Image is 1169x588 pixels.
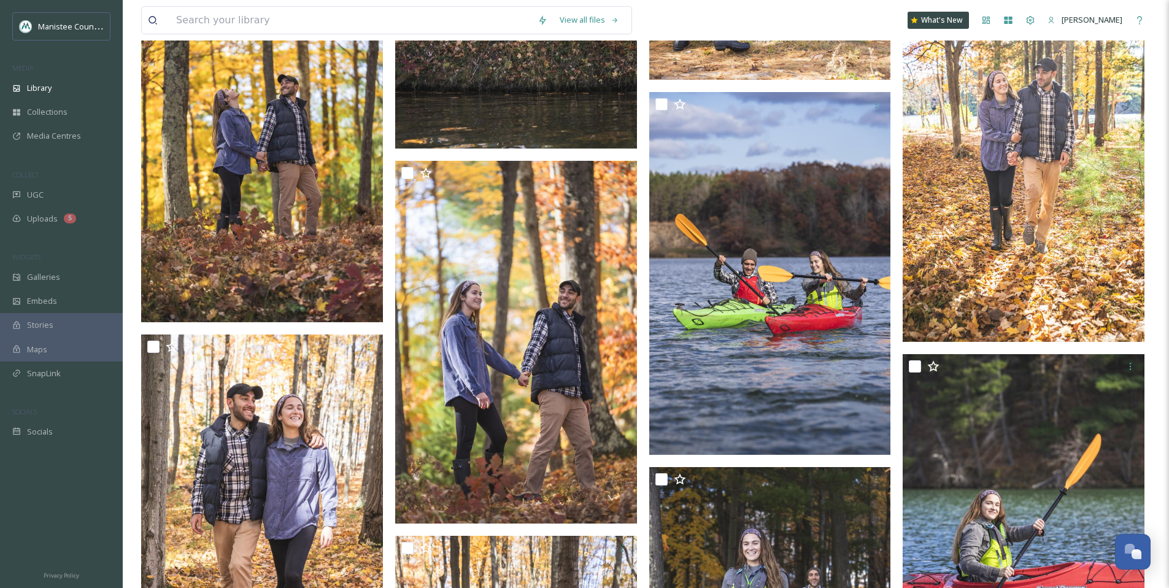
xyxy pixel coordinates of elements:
[170,7,531,34] input: Search your library
[27,426,53,438] span: Socials
[12,407,37,416] span: SOCIALS
[27,82,52,94] span: Library
[908,12,969,29] a: What's New
[44,567,79,582] a: Privacy Policy
[27,213,58,225] span: Uploads
[27,189,44,201] span: UGC
[1062,14,1122,25] span: [PERSON_NAME]
[44,571,79,579] span: Privacy Policy
[27,271,60,283] span: Galleries
[1041,8,1128,32] a: [PERSON_NAME]
[38,20,132,32] span: Manistee County Tourism
[27,368,61,379] span: SnapLink
[27,295,57,307] span: Embeds
[12,252,41,261] span: WIDGETS
[12,170,39,179] span: COLLECT
[554,8,625,32] a: View all files
[27,344,47,355] span: Maps
[12,63,34,72] span: MEDIA
[27,319,53,331] span: Stories
[1115,534,1151,570] button: Open Chat
[649,92,891,455] img: ManisteeFall-53143.jpg
[395,161,637,524] img: ManisteeFall-53150.jpg
[64,214,76,223] div: 5
[27,106,68,118] span: Collections
[20,20,32,33] img: logo.jpeg
[27,130,81,142] span: Media Centres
